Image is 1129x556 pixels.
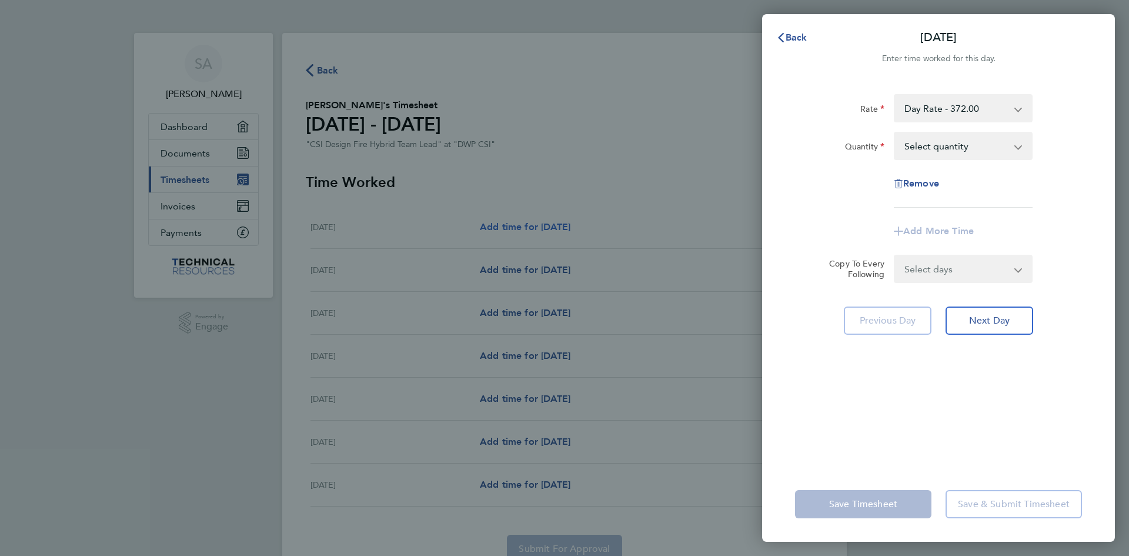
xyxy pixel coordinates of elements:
[969,315,1010,327] span: Next Day
[920,29,957,46] p: [DATE]
[764,26,819,49] button: Back
[946,307,1033,335] button: Next Day
[860,104,884,118] label: Rate
[845,141,884,155] label: Quantity
[786,32,807,43] span: Back
[820,258,884,279] label: Copy To Every Following
[894,179,939,188] button: Remove
[762,52,1115,66] div: Enter time worked for this day.
[903,178,939,189] span: Remove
